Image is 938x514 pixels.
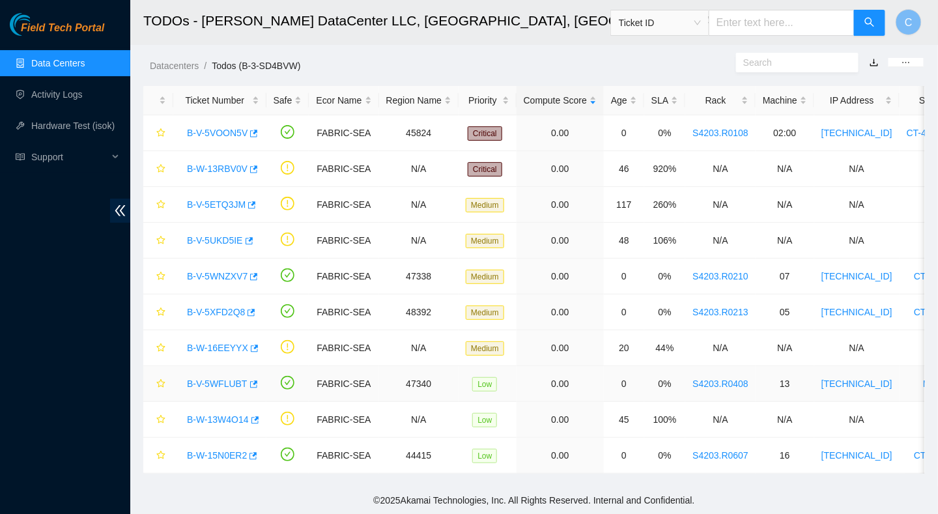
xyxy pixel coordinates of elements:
[187,271,248,281] a: B-V-5WNZXV7
[309,366,378,402] td: FABRIC-SEA
[281,340,294,354] span: exclamation-circle
[10,13,66,36] img: Akamai Technologies
[468,126,502,141] span: Critical
[466,198,504,212] span: Medium
[204,61,206,71] span: /
[187,450,247,461] a: B-W-15N0ER2
[692,128,748,138] a: S4203.R0108
[309,187,378,223] td: FABRIC-SEA
[517,402,604,438] td: 0.00
[150,61,199,71] a: Datacenters
[281,412,294,425] span: exclamation-circle
[150,445,166,466] button: star
[156,379,165,390] span: star
[756,187,814,223] td: N/A
[187,235,243,246] a: B-V-5UKD5IE
[604,259,644,294] td: 0
[604,438,644,474] td: 0
[150,266,166,287] button: star
[31,89,83,100] a: Activity Logs
[110,199,130,223] span: double-left
[644,151,685,187] td: 920%
[814,330,900,366] td: N/A
[756,151,814,187] td: N/A
[379,259,459,294] td: 47338
[756,223,814,259] td: N/A
[472,377,497,392] span: Low
[644,438,685,474] td: 0%
[212,61,300,71] a: Todos (B-3-SD4BVW)
[821,271,892,281] a: [TECHNICAL_ID]
[150,337,166,358] button: star
[466,234,504,248] span: Medium
[821,378,892,389] a: [TECHNICAL_ID]
[21,22,104,35] span: Field Tech Portal
[756,366,814,402] td: 13
[756,259,814,294] td: 07
[756,330,814,366] td: N/A
[517,294,604,330] td: 0.00
[31,121,115,131] a: Hardware Test (isok)
[379,438,459,474] td: 44415
[379,294,459,330] td: 48392
[692,450,748,461] a: S4203.R0607
[281,376,294,390] span: check-circle
[644,223,685,259] td: 106%
[692,307,748,317] a: S4203.R0213
[187,343,248,353] a: B-W-16EEYYX
[644,402,685,438] td: 100%
[644,294,685,330] td: 0%
[517,187,604,223] td: 0.00
[281,268,294,282] span: check-circle
[604,187,644,223] td: 117
[466,341,504,356] span: Medium
[156,343,165,354] span: star
[150,302,166,322] button: star
[517,366,604,402] td: 0.00
[187,378,248,389] a: B-V-5WFLUBT
[309,223,378,259] td: FABRIC-SEA
[756,402,814,438] td: N/A
[756,438,814,474] td: 16
[854,10,885,36] button: search
[281,197,294,210] span: exclamation-circle
[619,13,701,33] span: Ticket ID
[309,438,378,474] td: FABRIC-SEA
[379,115,459,151] td: 45824
[309,330,378,366] td: FABRIC-SEA
[379,151,459,187] td: N/A
[644,330,685,366] td: 44%
[709,10,855,36] input: Enter text here...
[281,161,294,175] span: exclamation-circle
[379,223,459,259] td: N/A
[16,152,25,162] span: read
[156,451,165,461] span: star
[756,115,814,151] td: 02:00
[150,230,166,251] button: star
[644,259,685,294] td: 0%
[864,17,875,29] span: search
[517,223,604,259] td: 0.00
[281,233,294,246] span: exclamation-circle
[685,151,756,187] td: N/A
[309,294,378,330] td: FABRIC-SEA
[156,272,165,282] span: star
[644,187,685,223] td: 260%
[187,128,248,138] a: B-V-5VOON5V
[281,448,294,461] span: check-circle
[685,187,756,223] td: N/A
[517,151,604,187] td: 0.00
[870,57,879,68] a: download
[604,115,644,151] td: 0
[692,378,748,389] a: S4203.R0408
[604,366,644,402] td: 0
[156,164,165,175] span: star
[604,330,644,366] td: 20
[466,270,504,284] span: Medium
[156,128,165,139] span: star
[379,366,459,402] td: 47340
[814,187,900,223] td: N/A
[150,122,166,143] button: star
[902,58,911,67] span: ellipsis
[517,330,604,366] td: 0.00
